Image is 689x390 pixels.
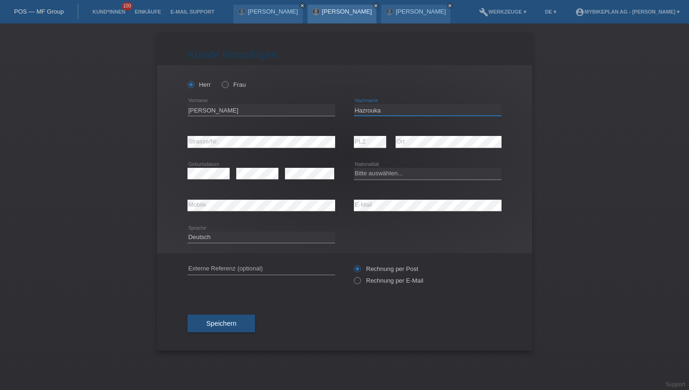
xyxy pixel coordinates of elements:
a: E-Mail Support [166,9,219,15]
a: [PERSON_NAME] [396,8,446,15]
input: Rechnung per E-Mail [354,277,360,289]
input: Frau [222,81,228,87]
a: Support [666,381,685,388]
a: [PERSON_NAME] [322,8,372,15]
a: close [299,2,306,9]
a: close [447,2,453,9]
a: Einkäufe [130,9,165,15]
label: Herr [187,81,211,88]
i: account_circle [575,7,584,17]
a: [PERSON_NAME] [248,8,298,15]
h1: Kunde hinzufügen [187,49,502,60]
i: close [300,3,305,8]
label: Rechnung per Post [354,265,418,272]
span: Speichern [206,320,236,327]
span: 100 [122,2,133,10]
input: Rechnung per Post [354,265,360,277]
input: Herr [187,81,194,87]
a: account_circleMybikeplan AG - [PERSON_NAME] ▾ [570,9,684,15]
i: close [448,3,452,8]
a: POS — MF Group [14,8,64,15]
a: close [373,2,379,9]
label: Rechnung per E-Mail [354,277,423,284]
a: Kund*innen [88,9,130,15]
button: Speichern [187,315,255,332]
i: close [374,3,378,8]
a: buildWerkzeuge ▾ [474,9,531,15]
i: build [479,7,488,17]
label: Frau [222,81,246,88]
a: DE ▾ [540,9,561,15]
